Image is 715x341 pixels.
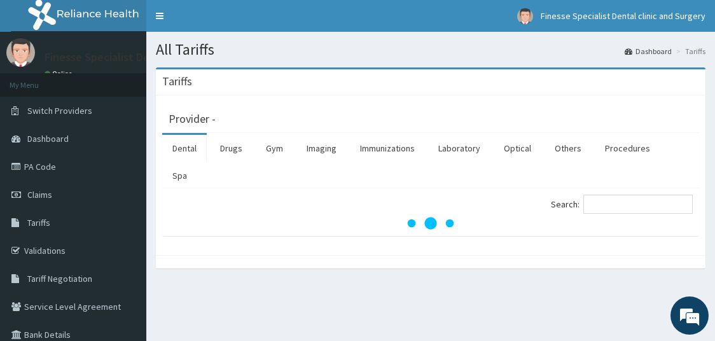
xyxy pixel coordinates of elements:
label: Search: [551,195,693,214]
a: Optical [494,135,541,162]
a: Laboratory [428,135,490,162]
a: Online [45,69,75,78]
a: Gym [256,135,293,162]
li: Tariffs [673,46,705,57]
h3: Provider - [169,113,216,125]
a: Procedures [595,135,660,162]
img: User Image [6,38,35,67]
a: Immunizations [350,135,425,162]
input: Search: [583,195,693,214]
span: Claims [27,189,52,200]
p: Finesse Specialist Dental clinic and Surgery [45,52,260,63]
a: Spa [162,162,197,189]
svg: audio-loading [405,198,456,249]
a: Drugs [210,135,253,162]
a: Imaging [296,135,347,162]
span: Switch Providers [27,105,92,116]
a: Dental [162,135,207,162]
a: Dashboard [625,46,672,57]
span: Finesse Specialist Dental clinic and Surgery [541,10,705,22]
a: Others [545,135,592,162]
img: User Image [517,8,533,24]
span: Tariffs [27,217,50,228]
h1: All Tariffs [156,41,705,58]
span: Tariff Negotiation [27,273,92,284]
h3: Tariffs [162,76,192,87]
span: Dashboard [27,133,69,144]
